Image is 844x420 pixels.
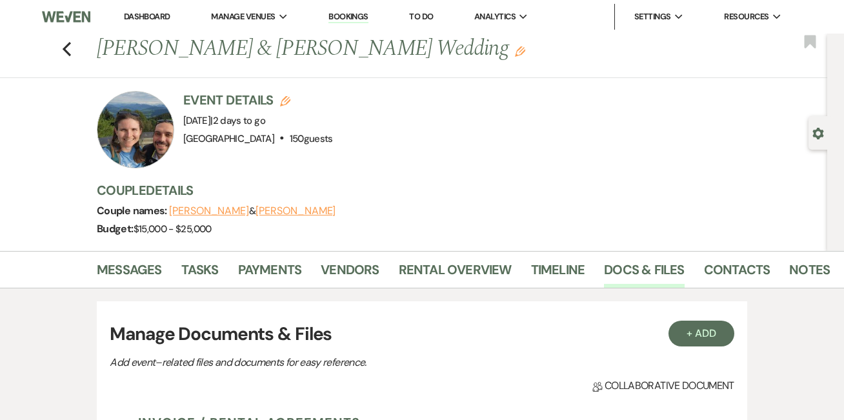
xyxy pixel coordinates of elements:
[789,259,830,288] a: Notes
[290,132,333,145] span: 150 guests
[97,259,162,288] a: Messages
[110,354,561,371] p: Add event–related files and documents for easy reference.
[474,10,516,23] span: Analytics
[812,126,824,139] button: Open lead details
[134,223,212,235] span: $15,000 - $25,000
[724,10,769,23] span: Resources
[169,206,249,216] button: [PERSON_NAME]
[181,259,219,288] a: Tasks
[42,3,90,30] img: Weven Logo
[97,181,814,199] h3: Couple Details
[183,114,265,127] span: [DATE]
[210,114,265,127] span: |
[668,321,734,346] button: + Add
[213,114,265,127] span: 2 days to go
[183,132,274,145] span: [GEOGRAPHIC_DATA]
[169,205,336,217] span: &
[399,259,512,288] a: Rental Overview
[97,222,134,235] span: Budget:
[704,259,770,288] a: Contacts
[110,321,734,348] h3: Manage Documents & Files
[256,206,336,216] button: [PERSON_NAME]
[183,91,333,109] h3: Event Details
[328,11,368,23] a: Bookings
[124,11,170,22] a: Dashboard
[321,259,379,288] a: Vendors
[238,259,302,288] a: Payments
[97,34,675,65] h1: [PERSON_NAME] & [PERSON_NAME] Wedding
[409,11,433,22] a: To Do
[211,10,275,23] span: Manage Venues
[97,204,169,217] span: Couple names:
[515,45,525,57] button: Edit
[592,378,734,394] span: Collaborative document
[531,259,585,288] a: Timeline
[604,259,684,288] a: Docs & Files
[634,10,671,23] span: Settings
